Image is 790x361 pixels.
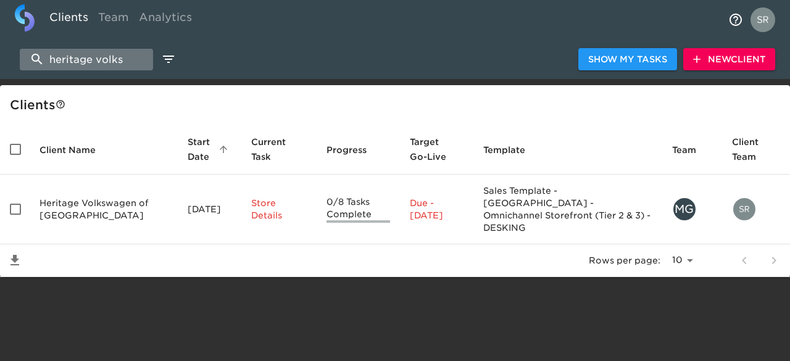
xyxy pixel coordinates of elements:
[672,197,697,222] div: MG
[672,197,712,222] div: matthew.grajales@cdk.com
[134,4,197,35] a: Analytics
[672,143,712,157] span: Team
[93,4,134,35] a: Team
[39,143,112,157] span: Client Name
[732,197,780,222] div: sreeramsarma.gvs@cdk.com
[683,48,775,71] button: NewClient
[588,52,667,67] span: Show My Tasks
[410,197,464,222] p: Due - [DATE]
[178,175,241,244] td: [DATE]
[473,175,662,244] td: Sales Template - [GEOGRAPHIC_DATA] - Omnichannel Storefront (Tier 2 & 3) - DESKING
[251,135,307,164] span: Current Task
[578,48,677,71] button: Show My Tasks
[317,175,400,244] td: 0/8 Tasks Complete
[251,135,291,164] span: This is the next Task in this Hub that should be completed
[750,7,775,32] img: Profile
[665,251,697,270] select: rows per page
[251,197,307,222] p: Store Details
[733,198,755,220] img: sreeramsarma.gvs@cdk.com
[721,5,750,35] button: notifications
[44,4,93,35] a: Clients
[56,99,65,109] svg: This is a list of all of your clients and clients shared with you
[158,49,179,70] button: edit
[326,143,383,157] span: Progress
[20,49,153,70] input: search
[732,135,780,164] span: Client Team
[188,135,231,164] span: Start Date
[410,135,464,164] span: Target Go-Live
[410,135,447,164] span: Calculated based on the start date and the duration of all Tasks contained in this Hub.
[483,143,541,157] span: Template
[30,175,178,244] td: Heritage Volkswagen of [GEOGRAPHIC_DATA]
[693,52,765,67] span: New Client
[10,95,785,115] div: Client s
[15,4,35,31] img: logo
[589,254,660,267] p: Rows per page:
